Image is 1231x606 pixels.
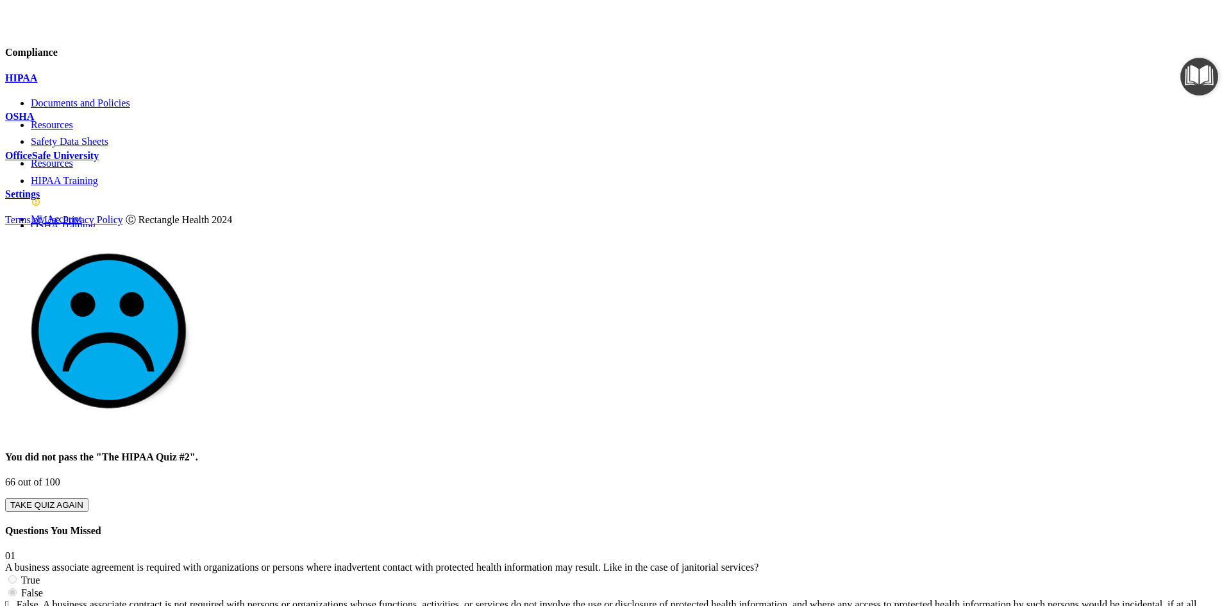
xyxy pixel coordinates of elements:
[5,525,1226,537] h4: Questions You Missed
[5,498,88,512] button: TAKE QUIZ AGAIN
[5,227,213,435] img: sad_face.ecc698e2.jpg
[1180,58,1218,96] button: Open Resource Center
[8,588,17,596] input: False
[18,476,42,487] span: out of
[5,47,1226,58] h4: Compliance
[45,476,60,487] span: 100
[8,575,17,584] input: True
[31,175,1226,210] a: HIPAA Training
[31,119,1226,131] a: Resources
[31,158,1226,169] a: Resources
[1167,518,1216,566] iframe: Drift Widget Chat Controller
[31,97,1226,109] a: Documents and Policies
[5,476,15,487] span: 66
[5,189,1226,200] a: Settings
[31,136,1226,147] a: Safety Data Sheets
[31,197,41,207] img: warning-circle.0cc9ac19.png
[5,451,1226,463] h4: You did not pass the " ".
[126,214,233,225] span: Ⓒ Rectangle Health 2024
[5,111,1226,122] a: OSHA
[31,175,1226,187] p: HIPAA Training
[63,214,123,225] a: Privacy Policy
[5,550,15,561] span: 01
[5,214,60,225] a: Terms of Use
[5,5,180,31] img: PMB logo
[21,587,43,598] span: False
[5,72,1226,84] a: HIPAA
[102,451,190,462] span: The HIPAA Quiz #2
[5,150,1226,162] a: OfficeSafe University
[5,562,758,573] span: A business associate agreement is required with organizations or persons where inadvertent contac...
[21,575,40,585] span: True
